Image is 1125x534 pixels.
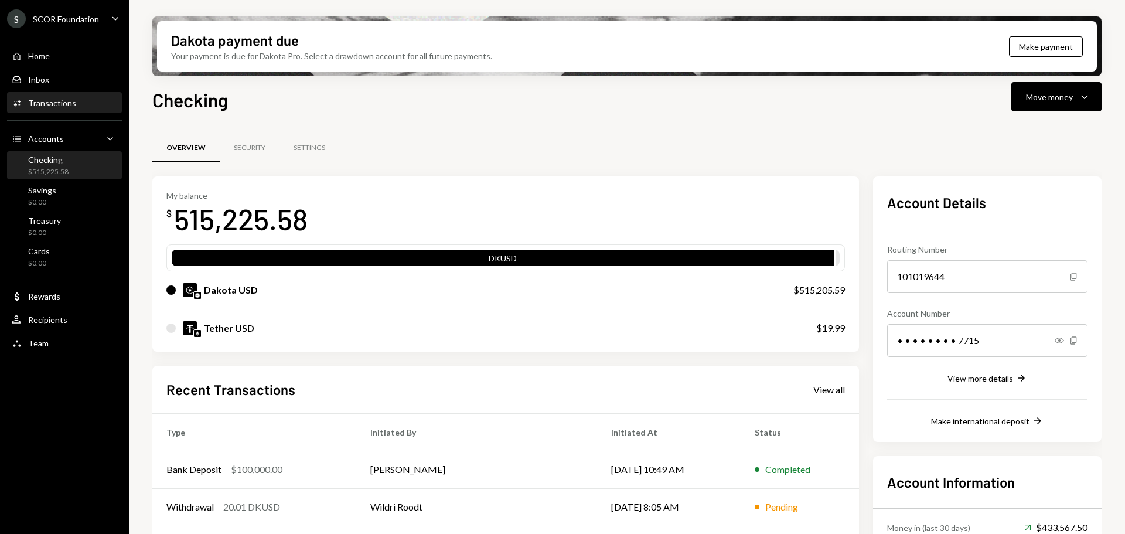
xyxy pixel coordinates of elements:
[194,330,201,337] img: ethereum-mainnet
[7,212,122,240] a: Treasury$0.00
[356,413,597,451] th: Initiated By
[171,50,492,62] div: Your payment is due for Dakota Pro. Select a drawdown account for all future payments.
[597,488,741,526] td: [DATE] 8:05 AM
[931,415,1044,428] button: Make international deposit
[28,185,56,195] div: Savings
[166,191,308,200] div: My balance
[28,315,67,325] div: Recipients
[887,324,1087,357] div: • • • • • • • • 7715
[887,472,1087,492] h2: Account Information
[28,74,49,84] div: Inbox
[7,332,122,353] a: Team
[28,167,69,177] div: $515,225.58
[171,30,299,50] div: Dakota payment due
[28,338,49,348] div: Team
[28,98,76,108] div: Transactions
[7,92,122,113] a: Transactions
[7,69,122,90] a: Inbox
[223,500,280,514] div: 20.01 DKUSD
[947,372,1027,385] button: View more details
[294,143,325,153] div: Settings
[741,413,859,451] th: Status
[33,14,99,24] div: SCOR Foundation
[356,451,597,488] td: [PERSON_NAME]
[152,413,356,451] th: Type
[7,128,122,149] a: Accounts
[28,291,60,301] div: Rewards
[279,133,339,163] a: Settings
[813,383,845,396] a: View all
[28,134,64,144] div: Accounts
[194,292,201,299] img: base-mainnet
[356,488,597,526] td: Wildri Roodt
[931,416,1029,426] div: Make international deposit
[152,88,229,111] h1: Checking
[887,307,1087,319] div: Account Number
[793,283,845,297] div: $515,205.59
[7,243,122,271] a: Cards$0.00
[597,413,741,451] th: Initiated At
[166,208,172,219] div: $
[1011,82,1102,111] button: Move money
[7,182,122,210] a: Savings$0.00
[887,243,1087,256] div: Routing Number
[7,285,122,307] a: Rewards
[887,522,970,534] div: Money in (last 30 days)
[172,252,834,268] div: DKUSD
[166,143,206,153] div: Overview
[204,283,258,297] div: Dakota USD
[947,373,1013,383] div: View more details
[1009,36,1083,57] button: Make payment
[7,151,122,179] a: Checking$515,225.58
[231,462,282,477] div: $100,000.00
[174,200,308,237] div: 515,225.58
[887,193,1087,212] h2: Account Details
[220,133,279,163] a: Security
[28,155,69,165] div: Checking
[7,9,26,28] div: S
[28,216,61,226] div: Treasury
[183,283,197,297] img: DKUSD
[887,260,1087,293] div: 101019644
[765,500,798,514] div: Pending
[813,384,845,396] div: View all
[152,133,220,163] a: Overview
[1026,91,1073,103] div: Move money
[28,198,56,208] div: $0.00
[166,462,221,477] div: Bank Deposit
[28,228,61,238] div: $0.00
[28,259,50,268] div: $0.00
[28,51,50,61] div: Home
[765,462,810,477] div: Completed
[7,309,122,330] a: Recipients
[204,321,254,335] div: Tether USD
[183,321,197,335] img: USDT
[166,380,295,399] h2: Recent Transactions
[816,321,845,335] div: $19.99
[234,143,265,153] div: Security
[7,45,122,66] a: Home
[28,246,50,256] div: Cards
[597,451,741,488] td: [DATE] 10:49 AM
[166,500,214,514] div: Withdrawal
